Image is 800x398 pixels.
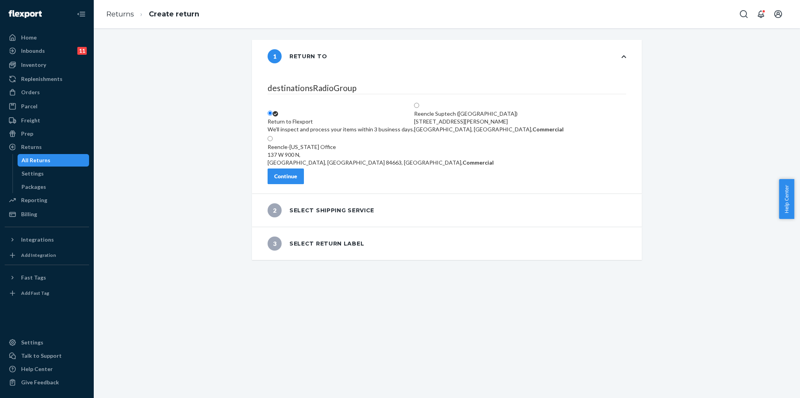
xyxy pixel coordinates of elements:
[5,350,89,362] a: Talk to Support
[21,156,50,164] div: All Returns
[21,365,53,373] div: Help Center
[5,31,89,44] a: Home
[5,45,89,57] a: Inbounds11
[5,127,89,140] a: Prep
[5,141,89,153] a: Returns
[5,114,89,127] a: Freight
[21,61,46,69] div: Inventory
[18,167,89,180] a: Settings
[268,237,282,251] span: 3
[736,6,752,22] button: Open Search Box
[268,49,282,63] span: 1
[21,352,62,360] div: Talk to Support
[21,88,40,96] div: Orders
[21,130,33,138] div: Prep
[5,208,89,221] a: Billing
[21,274,46,281] div: Fast Tags
[5,271,89,284] button: Fast Tags
[21,117,40,124] div: Freight
[21,183,46,191] div: Packages
[268,151,494,159] div: 137 W 900 N,
[268,169,304,184] button: Continue
[462,159,494,166] strong: Commercial
[77,47,87,55] div: 11
[21,290,49,296] div: Add Fast Tag
[268,118,414,125] div: Return to Flexport
[753,6,769,22] button: Open notifications
[21,236,54,244] div: Integrations
[274,172,297,180] div: Continue
[9,10,42,18] img: Flexport logo
[5,73,89,85] a: Replenishments
[770,6,786,22] button: Open account menu
[414,103,419,108] input: Reencle Suptech ([GEOGRAPHIC_DATA])[STREET_ADDRESS][PERSON_NAME][GEOGRAPHIC_DATA], [GEOGRAPHIC_DA...
[268,49,327,63] div: Return to
[268,203,374,217] div: Select shipping service
[5,100,89,113] a: Parcel
[414,118,564,125] div: [STREET_ADDRESS][PERSON_NAME]
[106,10,134,18] a: Returns
[414,125,564,133] div: [GEOGRAPHIC_DATA], [GEOGRAPHIC_DATA],
[5,336,89,349] a: Settings
[21,102,37,110] div: Parcel
[21,34,37,41] div: Home
[268,143,494,151] div: Reencle-[US_STATE] Office
[21,252,56,258] div: Add Integration
[5,287,89,299] a: Add Fast Tag
[5,376,89,389] button: Give Feedback
[21,143,42,151] div: Returns
[5,59,89,71] a: Inventory
[18,154,89,167] a: All Returns
[73,6,89,22] button: Close Navigation
[414,110,564,118] div: Reencle Suptech ([GEOGRAPHIC_DATA])
[21,339,43,346] div: Settings
[268,203,282,217] span: 2
[21,378,59,386] div: Give Feedback
[149,10,199,18] a: Create return
[5,363,89,375] a: Help Center
[21,210,37,218] div: Billing
[5,86,89,99] a: Orders
[532,126,564,133] strong: Commercial
[268,82,626,94] legend: destinationsRadioGroup
[268,111,273,116] input: Return to FlexportWe'll inspect and process your items within 3 business days.
[21,47,45,55] div: Inbounds
[268,136,273,141] input: Reencle-[US_STATE] Office137 W 900 N,[GEOGRAPHIC_DATA], [GEOGRAPHIC_DATA] 84663, [GEOGRAPHIC_DATA...
[100,3,205,26] ol: breadcrumbs
[268,159,494,167] div: [GEOGRAPHIC_DATA], [GEOGRAPHIC_DATA] 84663, [GEOGRAPHIC_DATA],
[268,237,364,251] div: Select return label
[779,179,794,219] button: Help Center
[18,181,89,193] a: Packages
[5,249,89,262] a: Add Integration
[21,170,44,177] div: Settings
[21,196,47,204] div: Reporting
[21,75,62,83] div: Replenishments
[5,194,89,206] a: Reporting
[268,125,414,133] div: We'll inspect and process your items within 3 business days.
[5,233,89,246] button: Integrations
